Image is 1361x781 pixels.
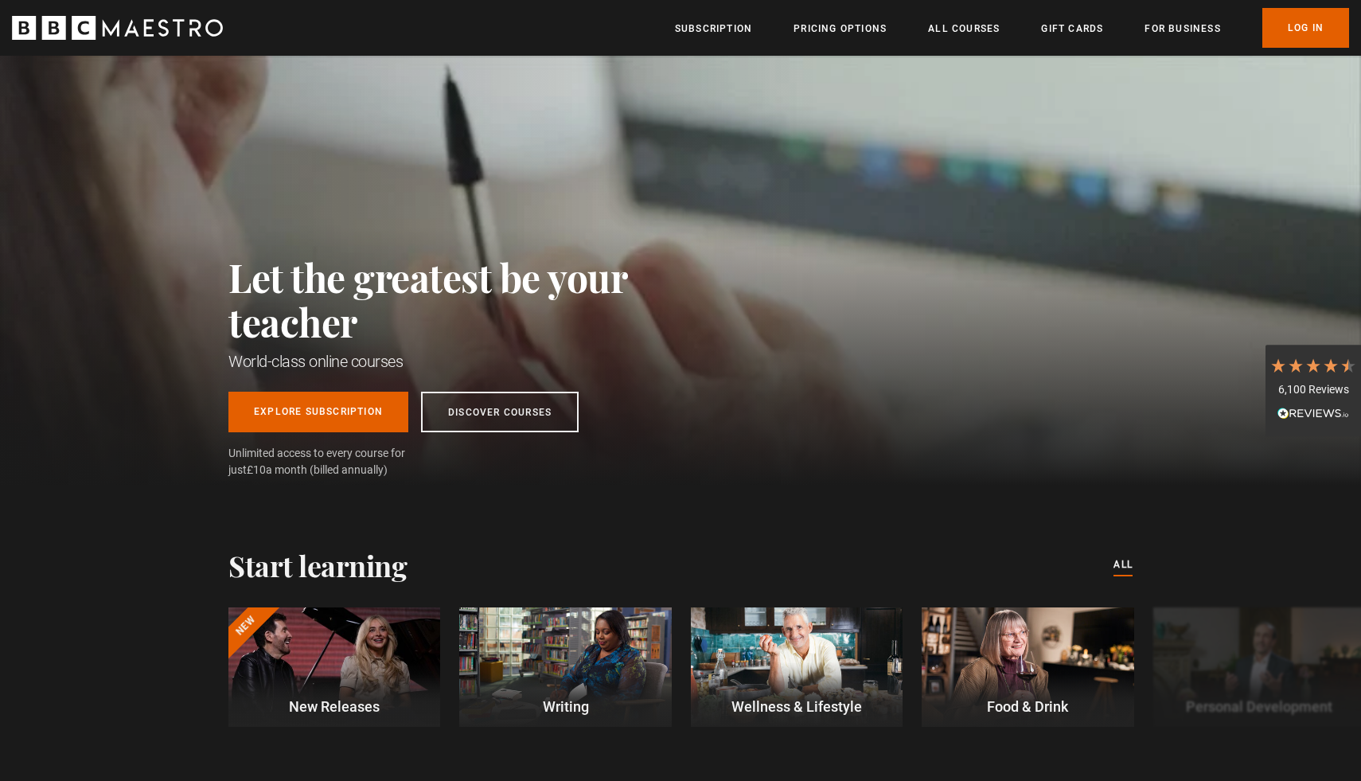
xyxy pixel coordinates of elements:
img: REVIEWS.io [1277,408,1349,419]
a: Discover Courses [421,392,579,432]
a: Subscription [675,21,752,37]
a: New New Releases [228,607,440,727]
div: Read All Reviews [1269,405,1357,424]
a: Food & Drink [922,607,1133,727]
h2: Start learning [228,549,407,582]
div: 4.7 Stars [1269,357,1357,374]
a: For business [1145,21,1220,37]
h1: World-class online courses [228,350,698,373]
span: £10 [247,463,266,476]
a: Explore Subscription [228,392,408,432]
p: New Releases [228,696,440,717]
a: Writing [459,607,671,727]
a: Pricing Options [794,21,887,37]
p: Food & Drink [922,696,1133,717]
a: All [1113,556,1133,574]
a: Log In [1262,8,1349,48]
nav: Primary [675,8,1349,48]
a: Gift Cards [1041,21,1103,37]
a: All Courses [928,21,1000,37]
svg: BBC Maestro [12,16,223,40]
p: Writing [459,696,671,717]
a: Wellness & Lifestyle [691,607,903,727]
p: Wellness & Lifestyle [691,696,903,717]
h2: Let the greatest be your teacher [228,255,698,344]
div: 6,100 ReviewsRead All Reviews [1265,345,1361,437]
span: Unlimited access to every course for just a month (billed annually) [228,445,443,478]
div: 6,100 Reviews [1269,382,1357,398]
